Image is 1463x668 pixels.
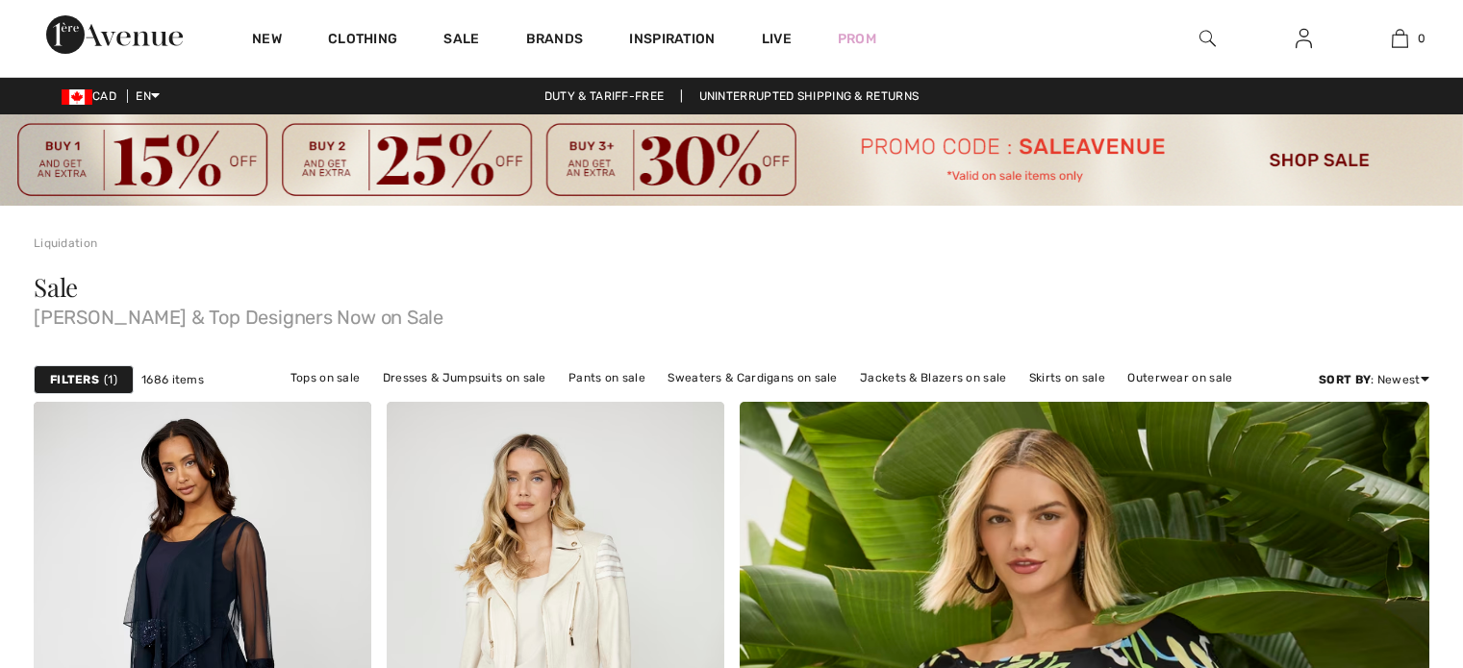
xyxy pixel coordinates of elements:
[762,29,792,49] a: Live
[104,371,117,388] span: 1
[46,15,183,54] img: 1ère Avenue
[838,29,876,49] a: Prom
[1280,27,1327,51] a: Sign In
[62,89,124,103] span: CAD
[252,31,282,51] a: New
[373,365,556,390] a: Dresses & Jumpsuits on sale
[34,236,97,250] a: Liquidation
[1418,30,1425,47] span: 0
[658,365,846,390] a: Sweaters & Cardigans on sale
[526,31,584,51] a: Brands
[136,89,160,103] span: EN
[281,365,370,390] a: Tops on sale
[34,270,78,304] span: Sale
[141,371,204,388] span: 1686 items
[50,371,99,388] strong: Filters
[443,31,479,51] a: Sale
[62,89,92,105] img: Canadian Dollar
[1392,27,1408,50] img: My Bag
[1199,27,1216,50] img: search the website
[1020,365,1115,390] a: Skirts on sale
[1352,27,1447,50] a: 0
[1296,27,1312,50] img: My Info
[1341,524,1444,572] iframe: Opens a widget where you can chat to one of our agents
[559,365,655,390] a: Pants on sale
[328,31,397,51] a: Clothing
[34,300,1429,327] span: [PERSON_NAME] & Top Designers Now on Sale
[1319,373,1371,386] strong: Sort By
[1319,371,1429,388] div: : Newest
[1118,365,1242,390] a: Outerwear on sale
[850,365,1017,390] a: Jackets & Blazers on sale
[629,31,715,51] span: Inspiration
